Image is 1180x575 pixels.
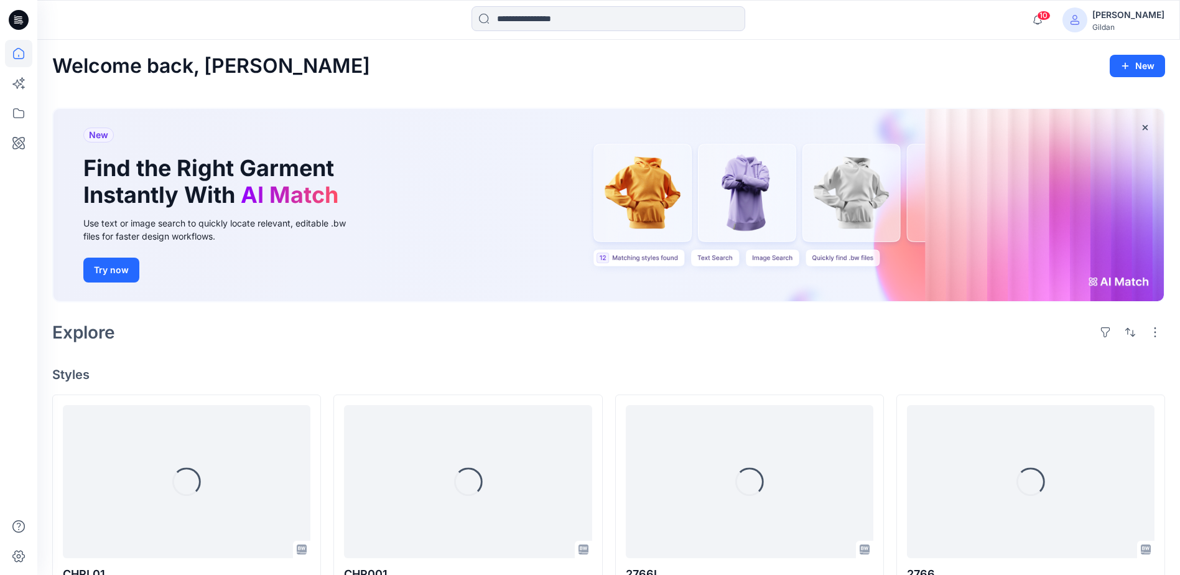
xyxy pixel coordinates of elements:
[83,217,363,243] div: Use text or image search to quickly locate relevant, editable .bw files for faster design workflows.
[52,322,115,342] h2: Explore
[1037,11,1051,21] span: 10
[1110,55,1165,77] button: New
[52,55,370,78] h2: Welcome back, [PERSON_NAME]
[83,155,345,208] h1: Find the Right Garment Instantly With
[241,181,338,208] span: AI Match
[89,128,108,143] span: New
[1092,7,1164,22] div: [PERSON_NAME]
[52,367,1165,382] h4: Styles
[1092,22,1164,32] div: Gildan
[83,258,139,283] button: Try now
[1070,15,1080,25] svg: avatar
